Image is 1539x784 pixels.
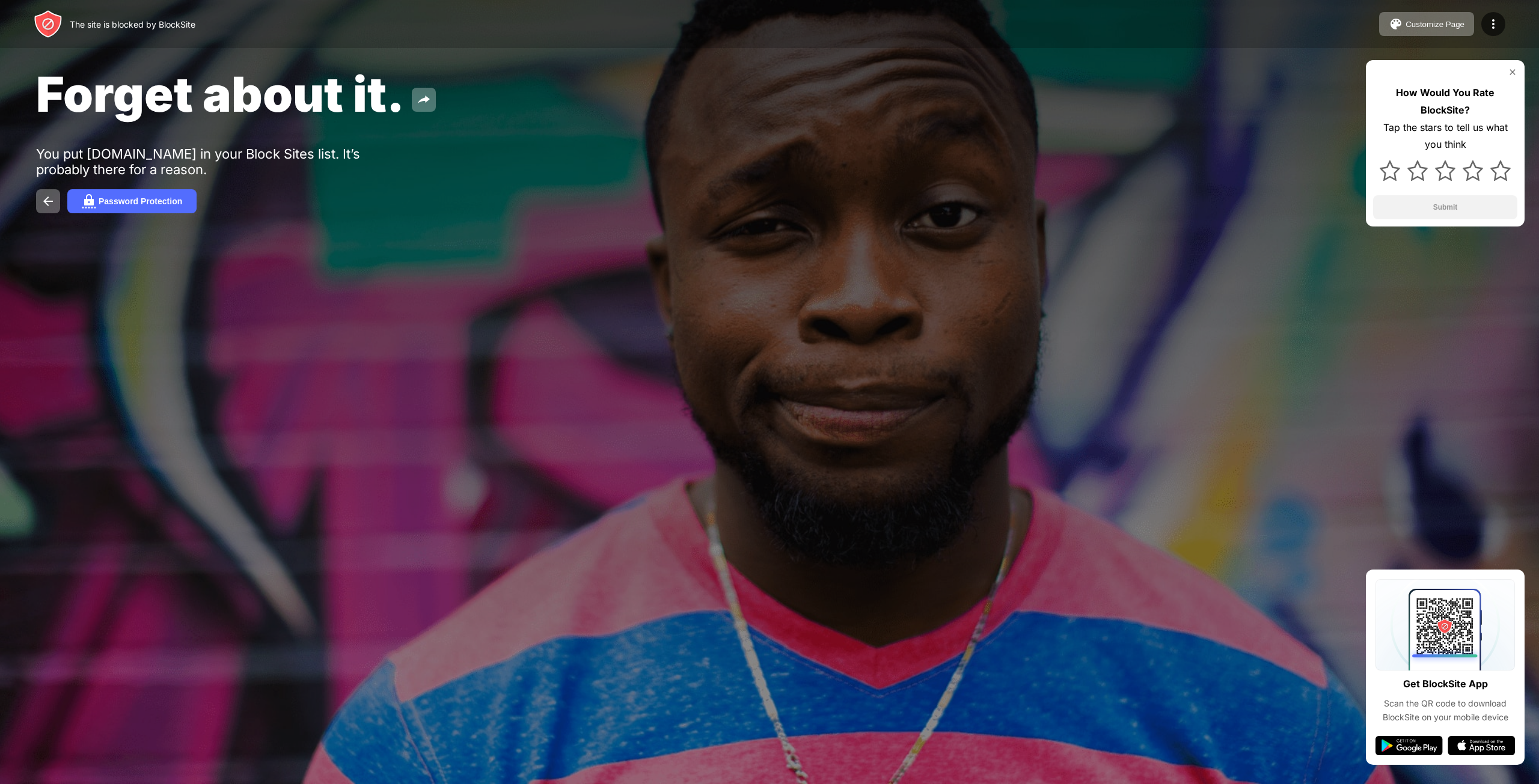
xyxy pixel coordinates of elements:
img: star.svg [1407,160,1428,181]
button: Password Protection [67,189,197,213]
div: The site is blocked by BlockSite [70,19,195,29]
div: Scan the QR code to download BlockSite on your mobile device [1375,697,1515,724]
img: app-store.svg [1448,736,1515,755]
div: Customize Page [1406,20,1464,29]
div: Password Protection [99,196,182,206]
img: rate-us-close.svg [1508,67,1517,77]
div: Get BlockSite App [1403,675,1488,693]
img: star.svg [1490,160,1511,181]
img: share.svg [417,93,431,107]
button: Customize Page [1379,12,1474,36]
img: star.svg [1380,160,1400,181]
img: star.svg [1463,160,1483,181]
img: qrcode.svg [1375,579,1515,670]
div: You put [DOMAIN_NAME] in your Block Sites list. It’s probably there for a reason. [36,146,408,177]
span: Forget about it. [36,65,405,123]
div: How Would You Rate BlockSite? [1373,84,1517,119]
div: Tap the stars to tell us what you think [1373,119,1517,154]
img: header-logo.svg [34,10,63,38]
button: Submit [1373,195,1517,219]
img: back.svg [41,194,55,208]
img: pallet.svg [1389,17,1403,31]
img: star.svg [1435,160,1455,181]
img: password.svg [82,194,96,208]
img: menu-icon.svg [1486,17,1501,31]
img: google-play.svg [1375,736,1443,755]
